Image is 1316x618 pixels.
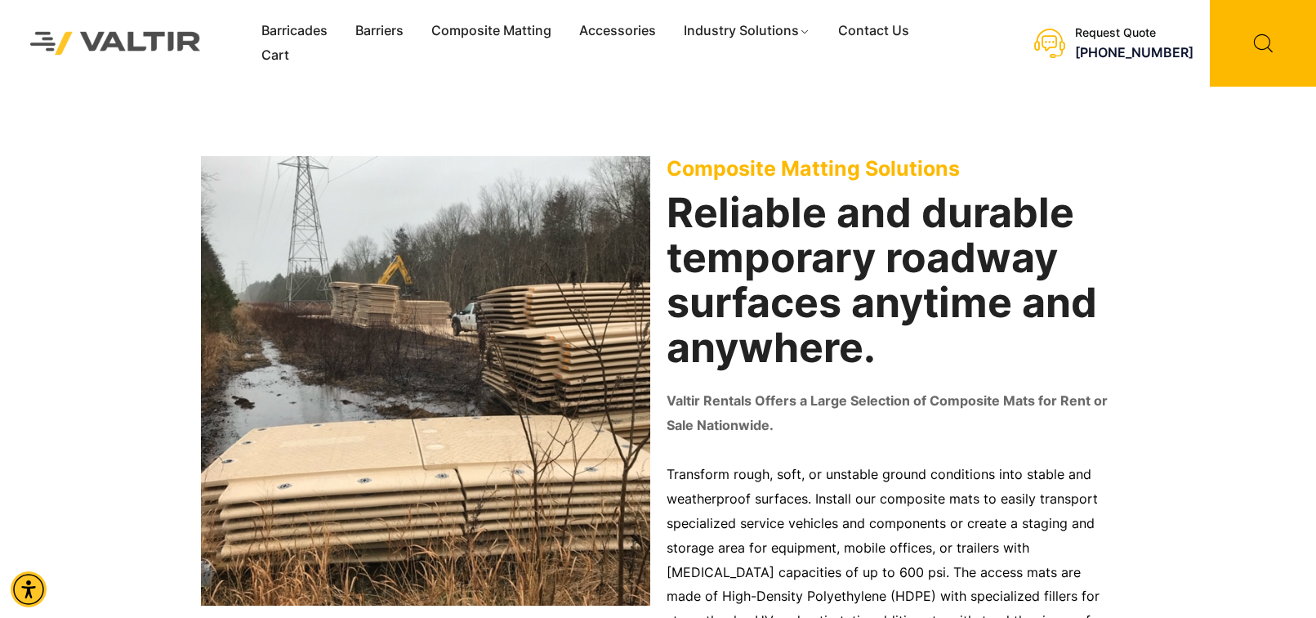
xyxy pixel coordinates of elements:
[667,156,1116,181] p: Composite Matting Solutions
[11,571,47,607] div: Accessibility Menu
[248,19,341,43] a: Barricades
[565,19,670,43] a: Accessories
[417,19,565,43] a: Composite Matting
[824,19,923,43] a: Contact Us
[1075,44,1193,60] a: [PHONE_NUMBER]
[248,43,303,68] a: Cart
[1075,26,1193,40] div: Request Quote
[670,19,824,43] a: Industry Solutions
[12,14,219,73] img: Valtir Rentals
[341,19,417,43] a: Barriers
[667,389,1116,438] p: Valtir Rentals Offers a Large Selection of Composite Mats for Rent or Sale Nationwide.
[667,190,1116,370] h2: Reliable and durable temporary roadway surfaces anytime and anywhere.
